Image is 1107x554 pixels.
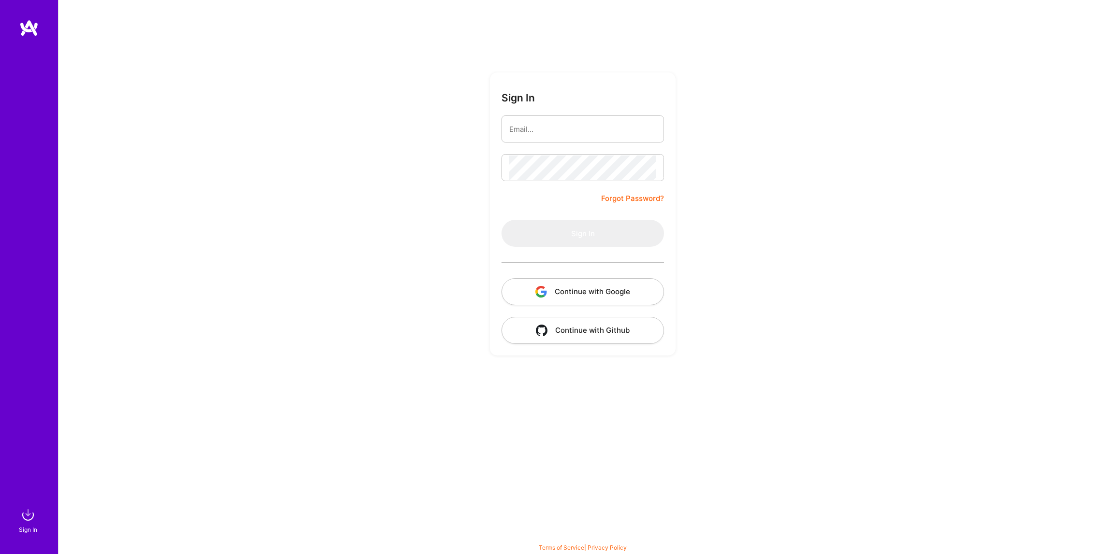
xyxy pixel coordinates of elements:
a: Forgot Password? [601,193,664,204]
h3: Sign In [502,92,535,104]
div: Sign In [19,525,37,535]
img: sign in [18,505,38,525]
button: Sign In [502,220,664,247]
a: Privacy Policy [588,544,627,551]
img: icon [535,286,547,298]
img: icon [536,325,547,336]
img: logo [19,19,39,37]
a: Terms of Service [539,544,584,551]
input: Email... [509,117,656,142]
div: © 2025 ATeams Inc., All rights reserved. [58,525,1107,549]
button: Continue with Google [502,278,664,305]
button: Continue with Github [502,317,664,344]
a: sign inSign In [20,505,38,535]
span: | [539,544,627,551]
